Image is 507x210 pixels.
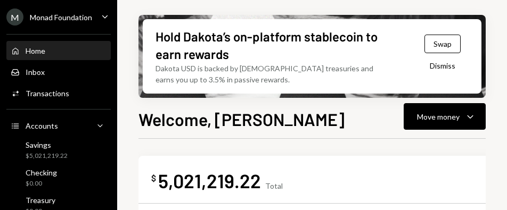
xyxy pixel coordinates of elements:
[26,89,69,98] div: Transactions
[424,35,461,53] button: Swap
[404,103,486,130] button: Move money
[158,169,261,192] div: 5,021,219.22
[156,28,382,63] div: Hold Dakota’s on-platform stablecoin to earn rewards
[6,137,111,163] a: Savings$5,021,219.22
[6,116,111,135] a: Accounts
[138,108,345,130] h1: Welcome, [PERSON_NAME]
[26,121,58,130] div: Accounts
[6,165,111,190] a: Checking$0.00
[417,111,460,122] div: Move money
[6,41,111,60] a: Home
[416,53,469,78] button: Dismiss
[30,13,92,22] div: Monad Foundation
[156,63,390,85] div: Dakota USD is backed by [DEMOGRAPHIC_DATA] treasuries and earns you up to 3.5% in passive rewards.
[26,68,45,77] div: Inbox
[26,140,68,149] div: Savings
[26,196,55,205] div: Treasury
[6,83,111,103] a: Transactions
[6,62,111,81] a: Inbox
[265,181,283,190] div: Total
[151,173,156,183] div: $
[26,168,57,177] div: Checking
[6,9,23,26] div: M
[26,152,68,161] div: $5,021,219.22
[26,46,45,55] div: Home
[26,179,57,188] div: $0.00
